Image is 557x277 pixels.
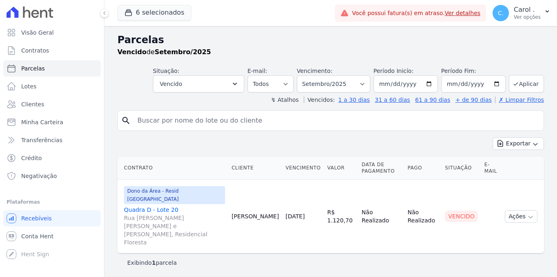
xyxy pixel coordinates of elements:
[21,214,52,222] span: Recebíveis
[160,79,182,89] span: Vencido
[117,48,146,56] strong: Vencido
[3,114,101,130] a: Minha Carteira
[358,156,404,180] th: Data de Pagamento
[3,42,101,59] a: Contratos
[297,68,332,74] label: Vencimento:
[3,96,101,112] a: Clientes
[445,211,478,222] div: Vencido
[498,10,504,16] span: C.
[7,197,97,207] div: Plataformas
[117,5,191,20] button: 6 selecionados
[117,33,544,47] h2: Parcelas
[21,172,57,180] span: Negativação
[3,78,101,95] a: Lotes
[285,213,305,220] a: [DATE]
[374,68,413,74] label: Período Inicío:
[21,82,37,90] span: Lotes
[324,156,358,180] th: Valor
[442,156,481,180] th: Situação
[21,100,44,108] span: Clientes
[375,97,410,103] a: 31 a 60 dias
[3,60,101,77] a: Parcelas
[493,137,544,150] button: Exportar
[21,136,62,144] span: Transferências
[21,64,45,73] span: Parcelas
[324,180,358,253] td: R$ 1.120,70
[127,259,177,267] p: Exibindo parcela
[486,2,557,24] button: C. Carol . Ver opções
[124,186,225,204] span: Dono da Área - Resid [GEOGRAPHIC_DATA]
[3,228,101,244] a: Conta Hent
[404,156,442,180] th: Pago
[271,97,298,103] label: ↯ Atalhos
[481,156,502,180] th: E-mail
[153,68,179,74] label: Situação:
[117,156,228,180] th: Contrato
[3,24,101,41] a: Visão Geral
[248,68,267,74] label: E-mail:
[415,97,450,103] a: 61 a 90 dias
[155,48,211,56] strong: Setembro/2025
[21,154,42,162] span: Crédito
[3,132,101,148] a: Transferências
[509,75,544,92] button: Aplicar
[21,118,63,126] span: Minha Carteira
[117,47,211,57] p: de
[21,46,49,55] span: Contratos
[338,97,370,103] a: 1 a 30 dias
[352,9,480,18] span: Você possui fatura(s) em atraso.
[514,14,541,20] p: Ver opções
[152,259,156,266] b: 1
[121,116,131,125] i: search
[228,156,282,180] th: Cliente
[282,156,324,180] th: Vencimento
[3,210,101,226] a: Recebíveis
[21,29,54,37] span: Visão Geral
[455,97,492,103] a: + de 90 dias
[124,214,225,246] span: Rua [PERSON_NAME] [PERSON_NAME] e [PERSON_NAME], Residencial Floresta
[441,67,506,75] label: Período Fim:
[304,97,335,103] label: Vencidos:
[514,6,541,14] p: Carol .
[444,10,480,16] a: Ver detalhes
[404,180,442,253] td: Não Realizado
[3,168,101,184] a: Negativação
[505,210,537,223] button: Ações
[133,112,540,129] input: Buscar por nome do lote ou do cliente
[228,180,282,253] td: [PERSON_NAME]
[124,206,225,246] a: Quadra D - Lote 20Rua [PERSON_NAME] [PERSON_NAME] e [PERSON_NAME], Residencial Floresta
[3,150,101,166] a: Crédito
[495,97,544,103] a: ✗ Limpar Filtros
[153,75,244,92] button: Vencido
[21,232,53,240] span: Conta Hent
[358,180,404,253] td: Não Realizado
